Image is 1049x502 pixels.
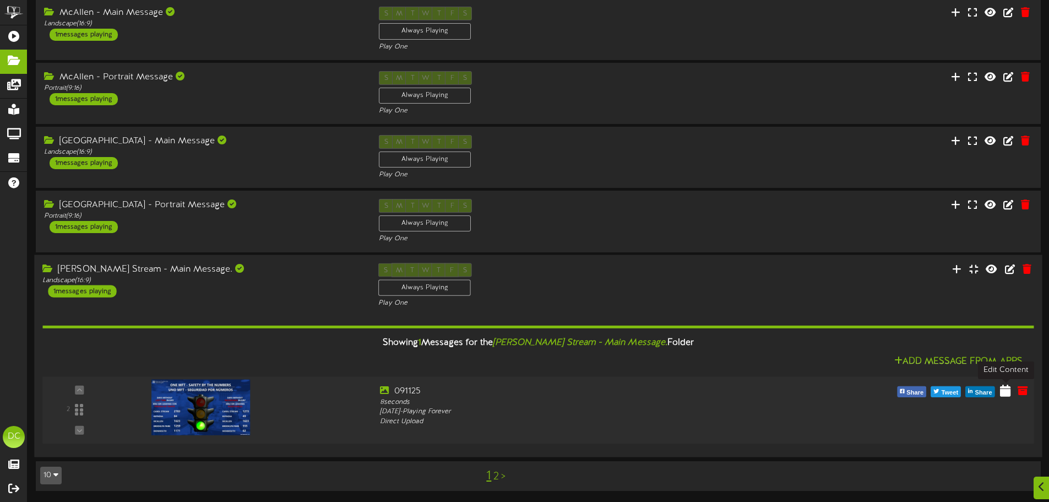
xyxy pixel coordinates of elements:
span: Tweet [939,387,960,399]
div: Landscape ( 16:9 ) [44,148,362,157]
div: 1 messages playing [50,93,118,105]
a: 1 [486,469,491,483]
button: Share [965,386,994,397]
span: Share [973,387,994,399]
div: Play One [379,106,697,116]
div: Play One [378,298,698,307]
div: 8 seconds [380,397,780,407]
div: 1 messages playing [50,29,118,41]
div: [GEOGRAPHIC_DATA] - Main Message [44,135,362,148]
span: 1 [418,338,421,348]
div: Always Playing [379,215,471,231]
button: Add Message From Apps [891,355,1026,369]
div: [GEOGRAPHIC_DATA] - Portrait Message [44,199,362,212]
div: 1 messages playing [50,221,118,233]
div: Direct Upload [380,417,780,426]
span: Share [904,387,926,399]
div: McAllen - Main Message [44,7,362,19]
button: 10 [40,467,62,484]
div: Play One [379,234,697,244]
div: 1 messages playing [50,157,118,169]
div: [DATE] - Playing Forever [380,407,780,417]
div: Showing Messages for the Folder [34,331,1042,355]
div: McAllen - Portrait Message [44,71,362,84]
div: DC [3,426,25,448]
div: Play One [379,42,697,52]
div: Portrait ( 9:16 ) [44,212,362,221]
div: Always Playing [378,279,471,295]
div: Play One [379,170,697,180]
button: Share [897,386,926,397]
i: [PERSON_NAME] Stream - Main Message. [493,338,667,348]
a: > [501,471,506,483]
div: 1 messages playing [48,285,116,297]
div: [PERSON_NAME] Stream - Main Message. [42,263,362,276]
div: Landscape ( 16:9 ) [44,19,362,29]
img: 7bbdc262-89fd-4c38-a194-0689e4bfcab2.jpg [151,379,251,435]
div: Always Playing [379,23,471,39]
button: Tweet [931,386,961,397]
div: Always Playing [379,88,471,104]
a: 2 [493,471,499,483]
div: Landscape ( 16:9 ) [42,276,362,285]
div: Portrait ( 9:16 ) [44,84,362,93]
div: 091125 [380,385,780,397]
div: Always Playing [379,152,471,168]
